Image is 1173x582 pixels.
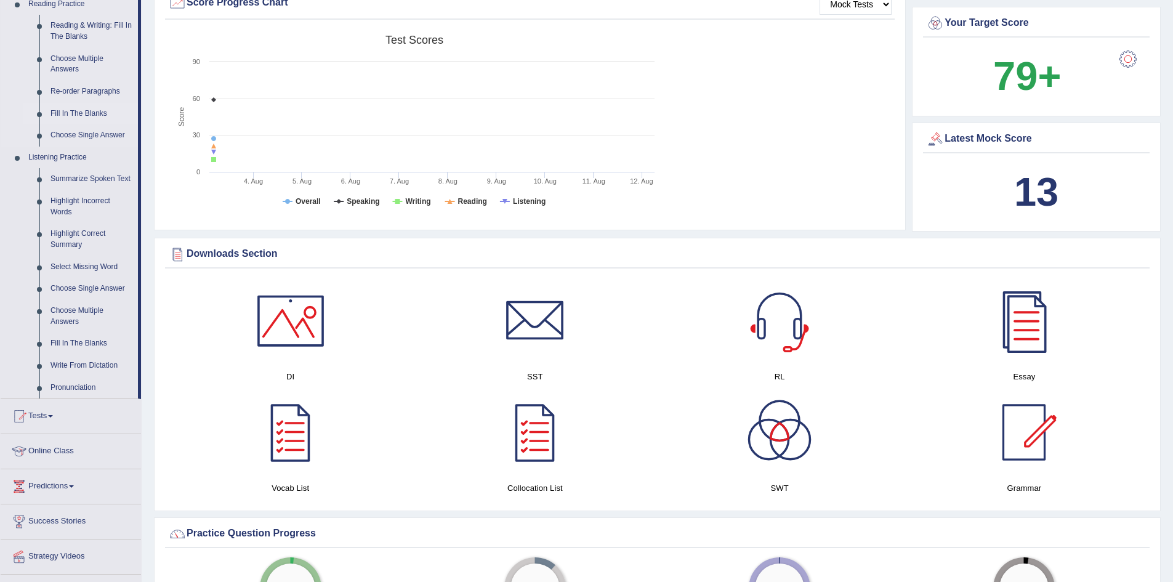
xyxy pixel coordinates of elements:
[341,177,360,185] tspan: 6. Aug
[458,197,487,206] tspan: Reading
[405,197,430,206] tspan: Writing
[45,81,138,103] a: Re-order Paragraphs
[419,482,651,495] h4: Collocation List
[296,197,321,206] tspan: Overall
[193,58,200,65] text: 90
[45,355,138,377] a: Write From Dictation
[908,370,1140,383] h4: Essay
[487,177,506,185] tspan: 9. Aug
[993,54,1061,99] b: 79+
[419,370,651,383] h4: SST
[908,482,1140,495] h4: Grammar
[45,168,138,190] a: Summarize Spoken Text
[244,177,263,185] tspan: 4. Aug
[664,482,896,495] h4: SWT
[174,370,406,383] h4: DI
[582,177,605,185] tspan: 11. Aug
[45,15,138,47] a: Reading & Writing: Fill In The Blanks
[1,504,141,535] a: Success Stories
[1,434,141,465] a: Online Class
[926,14,1147,33] div: Your Target Score
[513,197,546,206] tspan: Listening
[1014,169,1058,214] b: 13
[664,370,896,383] h4: RL
[385,34,443,46] tspan: Test scores
[1,399,141,430] a: Tests
[45,333,138,355] a: Fill In The Blanks
[45,300,138,333] a: Choose Multiple Answers
[926,130,1147,148] div: Latest Mock Score
[292,177,312,185] tspan: 5. Aug
[168,245,1147,264] div: Downloads Section
[193,95,200,102] text: 60
[438,177,458,185] tspan: 8. Aug
[45,103,138,125] a: Fill In The Blanks
[174,482,406,495] h4: Vocab List
[45,377,138,399] a: Pronunciation
[45,278,138,300] a: Choose Single Answer
[177,107,186,127] tspan: Score
[1,469,141,500] a: Predictions
[193,131,200,139] text: 30
[347,197,379,206] tspan: Speaking
[45,256,138,278] a: Select Missing Word
[390,177,409,185] tspan: 7. Aug
[534,177,557,185] tspan: 10. Aug
[168,525,1147,543] div: Practice Question Progress
[45,124,138,147] a: Choose Single Answer
[23,147,138,169] a: Listening Practice
[1,540,141,570] a: Strategy Videos
[45,190,138,223] a: Highlight Incorrect Words
[630,177,653,185] tspan: 12. Aug
[45,223,138,256] a: Highlight Correct Summary
[45,48,138,81] a: Choose Multiple Answers
[196,168,200,176] text: 0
